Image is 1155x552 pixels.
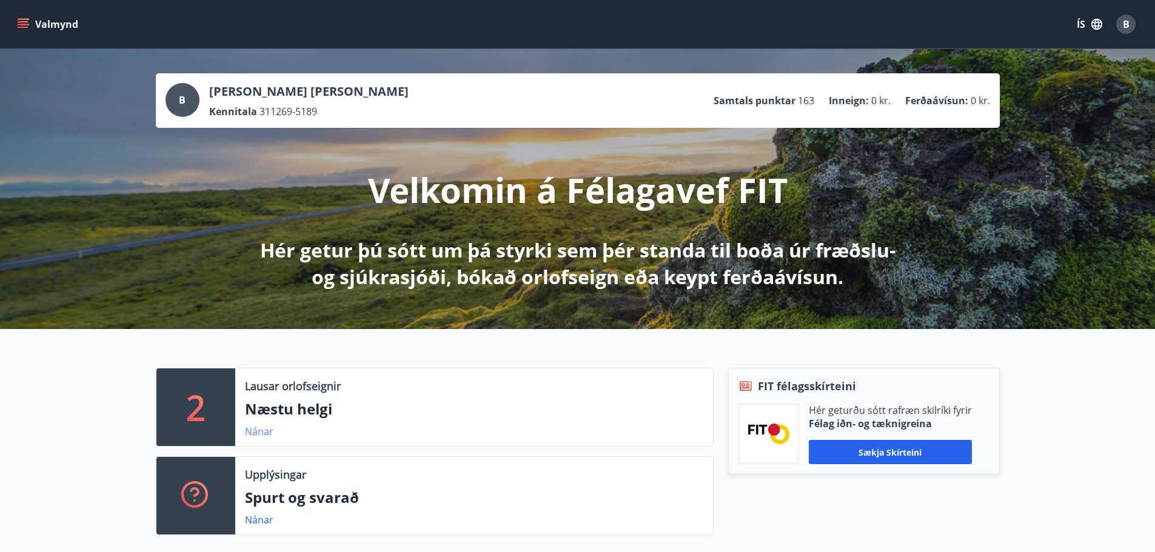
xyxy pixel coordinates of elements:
[1123,18,1130,31] span: B
[1111,10,1140,39] button: B
[809,440,972,464] button: Sækja skírteini
[245,513,273,527] a: Nánar
[245,467,306,482] p: Upplýsingar
[748,424,789,444] img: FPQVkF9lTnNbbaRSFyT17YYeljoOGk5m51IhT0bO.png
[871,94,891,107] span: 0 kr.
[368,167,788,213] p: Velkomin á Félagavef FIT
[829,94,869,107] p: Inneign :
[809,417,972,430] p: Félag iðn- og tæknigreina
[245,487,703,508] p: Spurt og svarað
[798,94,814,107] span: 163
[15,13,83,35] button: menu
[714,94,795,107] p: Samtals punktar
[209,105,257,118] p: Kennitala
[209,83,409,100] p: [PERSON_NAME] [PERSON_NAME]
[259,105,317,118] span: 311269-5189
[179,93,186,107] span: B
[905,94,968,107] p: Ferðaávísun :
[258,237,898,290] p: Hér getur þú sótt um þá styrki sem þér standa til boða úr fræðslu- og sjúkrasjóði, bókað orlofsei...
[245,425,273,438] a: Nánar
[1070,13,1109,35] button: ÍS
[971,94,990,107] span: 0 kr.
[758,378,856,394] span: FIT félagsskírteini
[245,378,341,394] p: Lausar orlofseignir
[809,404,972,417] p: Hér geturðu sótt rafræn skilríki fyrir
[186,384,206,430] p: 2
[245,399,703,419] p: Næstu helgi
